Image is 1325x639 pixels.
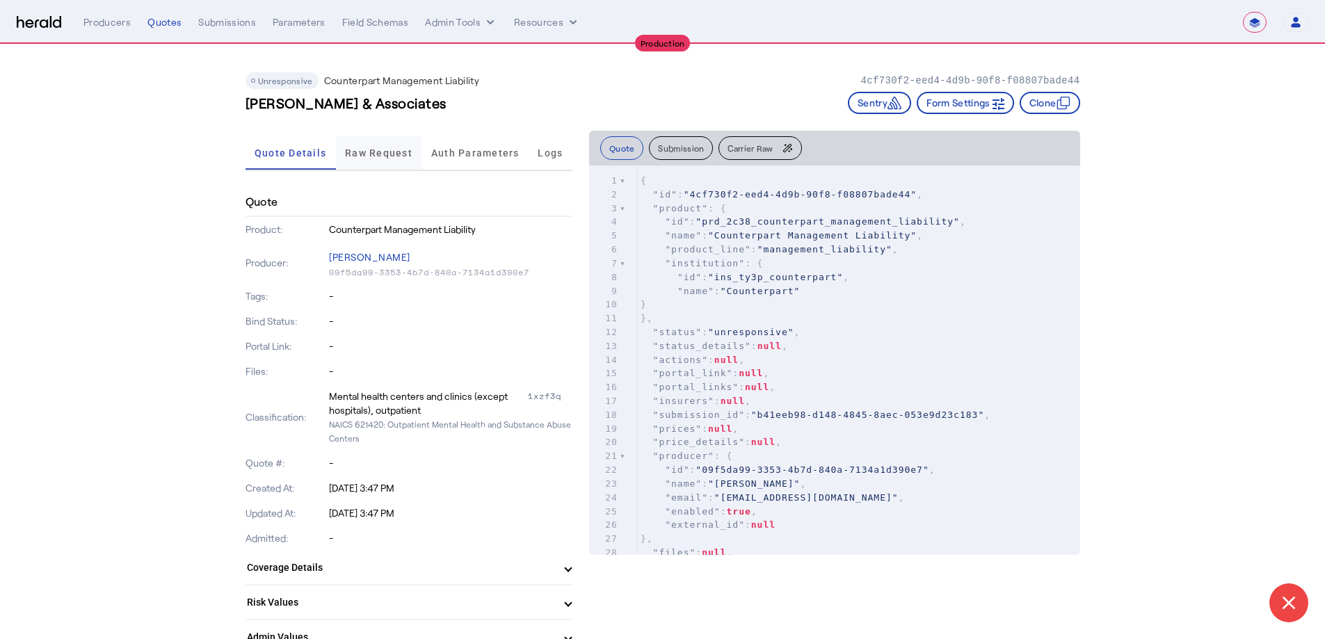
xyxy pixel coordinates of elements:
button: Resources dropdown menu [514,15,580,29]
button: Quote [600,136,644,160]
p: Classification: [246,410,327,424]
span: : , [641,327,801,337]
mat-expansion-panel-header: Coverage Details [246,551,572,584]
span: : { [641,203,727,213]
p: 09f5da99-3353-4b7d-840a-7134a1d390e7 [329,267,572,278]
span: null [751,437,776,447]
span: : , [641,368,769,378]
div: 15 [589,366,620,380]
div: Mental health centers and clinics (except hospitals), outpatient [329,389,525,417]
span: "b41eeb98-d148-4845-8aec-053e9d23c183" [751,410,984,420]
div: 2 [589,188,620,202]
span: "submission_id" [653,410,745,420]
span: { [641,175,647,186]
span: null [708,423,732,434]
div: Production [635,35,691,51]
div: 7 [589,257,620,270]
div: 22 [589,463,620,477]
div: 24 [589,491,620,505]
div: 11 [589,312,620,325]
span: "institution" [665,258,745,268]
p: - [329,364,572,378]
button: Submission [649,136,713,160]
span: Unresponsive [258,76,313,86]
span: : , [641,216,966,227]
p: Counterpart Management Liability [329,223,572,236]
span: : , [641,230,923,241]
span: "id" [665,216,689,227]
span: "portal_link" [653,368,733,378]
p: [DATE] 3:47 PM [329,506,572,520]
button: Carrier Raw [718,136,801,160]
div: 10 [589,298,620,312]
img: Herald Logo [17,16,61,29]
span: : , [641,341,788,351]
span: null [745,382,769,392]
button: Clone [1020,92,1080,114]
div: 17 [589,394,620,408]
span: "unresponsive" [708,327,794,337]
span: null [739,368,763,378]
span: null [751,519,776,530]
span: "price_details" [653,437,745,447]
span: "actions" [653,355,708,365]
button: internal dropdown menu [425,15,497,29]
div: 5 [589,229,620,243]
span: "management_liability" [757,244,892,254]
span: Auth Parameters [431,148,520,158]
span: "name" [677,286,714,296]
span: : , [641,410,990,420]
span: "id" [665,464,689,475]
div: 19 [589,422,620,436]
div: 23 [589,477,620,491]
span: : , [641,492,905,503]
span: "portal_links" [653,382,739,392]
h3: [PERSON_NAME] & Associates [246,93,447,113]
span: "name" [665,478,702,489]
span: }, [641,313,653,323]
div: 18 [589,408,620,422]
span: "producer" [653,451,714,461]
p: Admitted: [246,531,327,545]
div: 28 [589,546,620,560]
span: "status" [653,327,702,337]
div: 16 [589,380,620,394]
span: : { [641,258,764,268]
span: "name" [665,230,702,241]
div: 27 [589,532,620,546]
div: Producers [83,15,131,29]
p: - [329,289,572,303]
span: "prd_2c38_counterpart_management_liability" [696,216,960,227]
mat-expansion-panel-header: Risk Values [246,585,572,619]
mat-panel-title: Coverage Details [247,560,554,575]
span: "enabled" [665,506,720,517]
span: : , [641,547,733,558]
span: "Counterpart Management Liability" [708,230,917,241]
span: : , [641,396,751,406]
button: Sentry [848,92,911,114]
span: : , [641,244,899,254]
div: 13 [589,339,620,353]
span: Quote Details [255,148,326,158]
span: "status_details" [653,341,751,351]
span: : , [641,272,849,282]
span: : , [641,437,782,447]
span: null [714,355,739,365]
span: "product_line" [665,244,751,254]
span: } [641,299,647,309]
h4: Quote [246,193,278,210]
p: Created At: [246,481,327,495]
div: 3 [589,202,620,216]
span: Carrier Raw [728,144,773,152]
div: 12 [589,325,620,339]
div: 9 [589,284,620,298]
div: 1 [589,174,620,188]
span: : , [641,423,739,434]
div: Field Schemas [342,15,409,29]
p: 4cf730f2-eed4-4d9b-90f8-f08807bade44 [860,74,1079,88]
p: Quote #: [246,456,327,470]
span: "files" [653,547,696,558]
span: true [727,506,751,517]
span: "[EMAIL_ADDRESS][DOMAIN_NAME]" [714,492,899,503]
span: : , [641,355,745,365]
